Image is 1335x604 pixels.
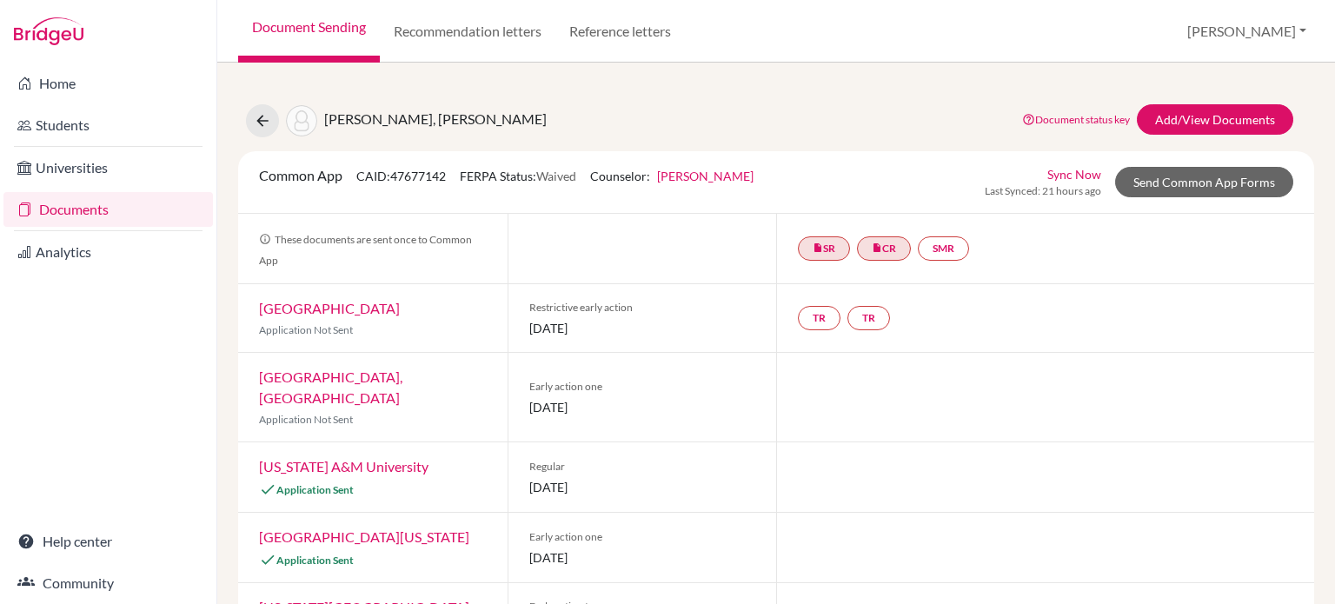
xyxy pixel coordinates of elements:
[857,236,911,261] a: insert_drive_fileCR
[1137,104,1293,135] a: Add/View Documents
[3,150,213,185] a: Universities
[3,524,213,559] a: Help center
[536,169,576,183] span: Waived
[529,379,756,395] span: Early action one
[259,167,342,183] span: Common App
[259,413,353,426] span: Application Not Sent
[798,236,850,261] a: insert_drive_fileSR
[529,478,756,496] span: [DATE]
[259,300,400,316] a: [GEOGRAPHIC_DATA]
[529,398,756,416] span: [DATE]
[529,529,756,545] span: Early action one
[259,528,469,545] a: [GEOGRAPHIC_DATA][US_STATE]
[813,242,823,253] i: insert_drive_file
[460,169,576,183] span: FERPA Status:
[276,483,354,496] span: Application Sent
[276,554,354,567] span: Application Sent
[356,169,446,183] span: CAID: 47677142
[1022,113,1130,126] a: Document status key
[985,183,1101,199] span: Last Synced: 21 hours ago
[1179,15,1314,48] button: [PERSON_NAME]
[1115,167,1293,197] a: Send Common App Forms
[1047,165,1101,183] a: Sync Now
[259,458,428,475] a: [US_STATE] A&M University
[847,306,890,330] a: TR
[3,566,213,601] a: Community
[324,110,547,127] span: [PERSON_NAME], [PERSON_NAME]
[3,235,213,269] a: Analytics
[529,300,756,315] span: Restrictive early action
[14,17,83,45] img: Bridge-U
[657,169,754,183] a: [PERSON_NAME]
[259,368,402,406] a: [GEOGRAPHIC_DATA], [GEOGRAPHIC_DATA]
[259,233,472,267] span: These documents are sent once to Common App
[798,306,840,330] a: TR
[3,66,213,101] a: Home
[590,169,754,183] span: Counselor:
[872,242,882,253] i: insert_drive_file
[529,459,756,475] span: Regular
[918,236,969,261] a: SMR
[529,319,756,337] span: [DATE]
[3,108,213,143] a: Students
[529,548,756,567] span: [DATE]
[3,192,213,227] a: Documents
[259,323,353,336] span: Application Not Sent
